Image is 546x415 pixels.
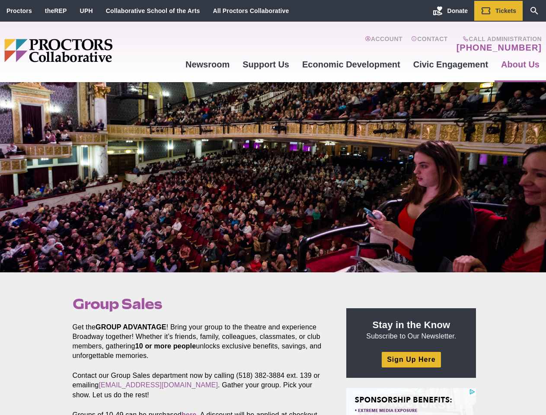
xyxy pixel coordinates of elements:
p: Contact our Group Sales department now by calling (518) 382-3884 ext. 139 or emailing . Gather yo... [73,371,327,399]
a: theREP [45,7,67,14]
a: Proctors [6,7,32,14]
h1: Group Sales [73,296,327,312]
span: Tickets [495,7,516,14]
a: Support Us [236,53,296,76]
strong: 10 or more people [135,342,196,350]
a: Civic Engagement [407,53,495,76]
a: [PHONE_NUMBER] [457,42,542,53]
a: Search [523,1,546,21]
a: All Proctors Collaborative [213,7,289,14]
a: Newsroom [179,53,236,76]
span: Call Administration [454,35,542,42]
a: [EMAIL_ADDRESS][DOMAIN_NAME] [99,381,218,389]
span: Donate [447,7,468,14]
a: Sign Up Here [382,352,441,367]
a: About Us [495,53,546,76]
p: Subscribe to Our Newsletter. [357,319,466,341]
p: Get the ! Bring your group to the theatre and experience Broadway together! Whether it’s friends,... [73,322,327,361]
strong: Stay in the Know [373,319,450,330]
a: Account [365,35,402,53]
a: Donate [426,1,474,21]
a: Economic Development [296,53,407,76]
a: Collaborative School of the Arts [106,7,200,14]
a: Tickets [474,1,523,21]
a: UPH [80,7,93,14]
strong: GROUP ADVANTAGE [96,323,166,331]
img: Proctors logo [4,39,179,62]
a: Contact [411,35,448,53]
